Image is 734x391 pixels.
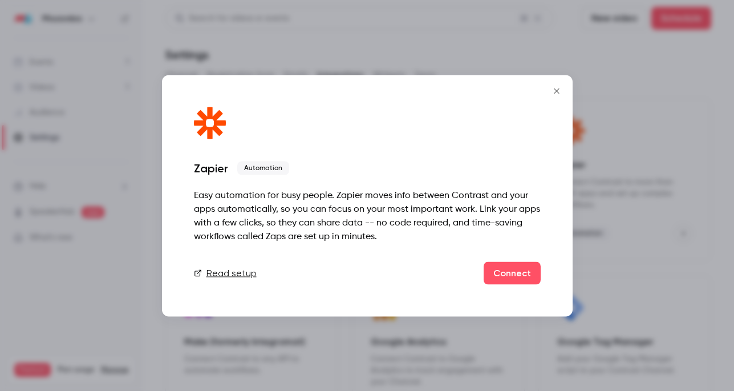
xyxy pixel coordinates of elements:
div: Easy automation for busy people. Zapier moves info between Contrast and your apps automatically, ... [194,188,541,243]
div: Zapier [194,161,228,175]
span: Automation [237,161,289,175]
a: Connect [484,261,541,284]
a: Read setup [194,266,257,280]
button: Close [545,79,568,102]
